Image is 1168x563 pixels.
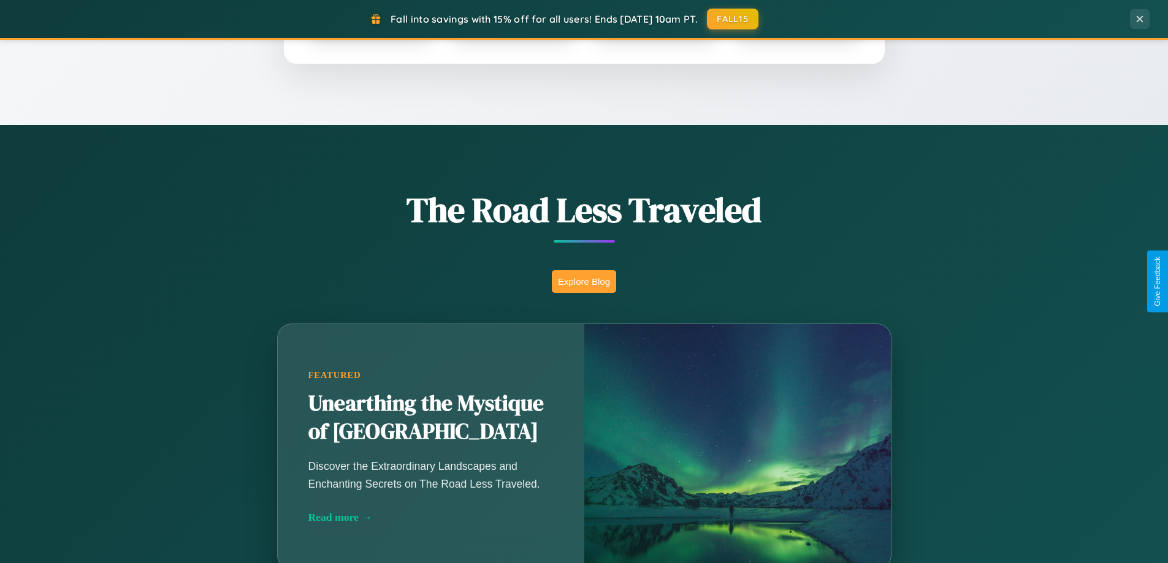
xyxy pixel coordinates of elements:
p: Discover the Extraordinary Landscapes and Enchanting Secrets on The Road Less Traveled. [308,458,554,492]
button: Explore Blog [552,270,616,293]
div: Read more → [308,511,554,524]
h2: Unearthing the Mystique of [GEOGRAPHIC_DATA] [308,390,554,446]
span: Fall into savings with 15% off for all users! Ends [DATE] 10am PT. [391,13,698,25]
button: FALL15 [707,9,758,29]
div: Give Feedback [1153,257,1162,306]
div: Featured [308,370,554,380]
h1: The Road Less Traveled [216,186,952,233]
